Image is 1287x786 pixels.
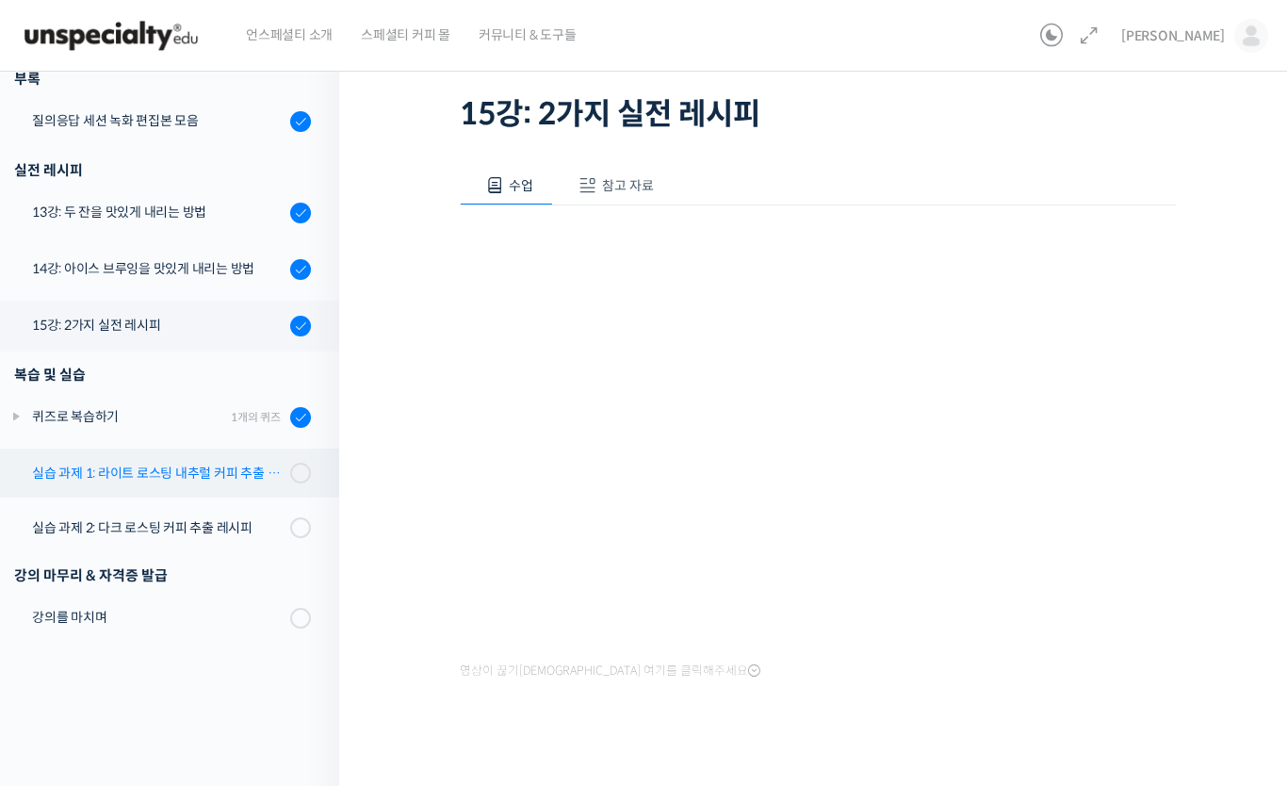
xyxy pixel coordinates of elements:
[243,598,362,645] a: 설정
[32,517,285,538] div: 실습 과제 2: 다크 로스팅 커피 추출 레시피
[32,315,285,336] div: 15강: 2가지 실전 레시피
[14,362,311,387] div: 복습 및 실습
[59,626,71,641] span: 홈
[32,202,285,222] div: 13강: 두 잔을 맛있게 내리는 방법
[460,663,760,679] span: 영상이 끊기[DEMOGRAPHIC_DATA] 여기를 클릭해주세요
[172,627,195,642] span: 대화
[6,598,124,645] a: 홈
[14,563,311,588] div: 강의 마무리 & 자격증 발급
[509,177,533,194] span: 수업
[14,66,311,91] div: 부록
[32,607,285,628] div: 강의를 마치며
[124,598,243,645] a: 대화
[1121,27,1225,44] span: [PERSON_NAME]
[602,177,654,194] span: 참고 자료
[32,258,285,279] div: 14강: 아이스 브루잉을 맛있게 내리는 방법
[32,406,225,427] div: 퀴즈로 복습하기
[32,463,285,483] div: 실습 과제 1: 라이트 로스팅 내추럴 커피 추출 레시피
[231,408,281,426] div: 1개의 퀴즈
[32,110,285,131] div: 질의응답 세션 녹화 편집본 모음
[460,96,1176,132] h1: 15강: 2가지 실전 레시피
[291,626,314,641] span: 설정
[14,157,311,183] div: 실전 레시피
